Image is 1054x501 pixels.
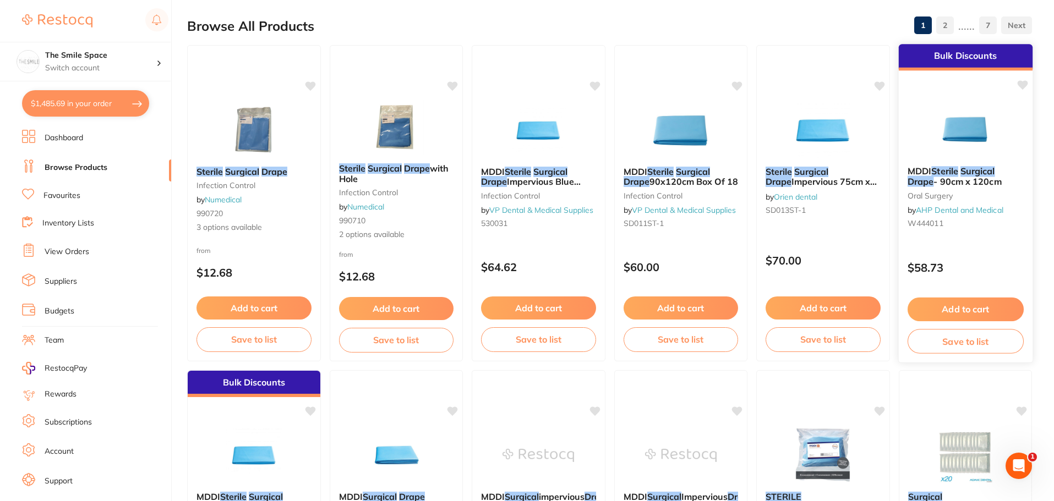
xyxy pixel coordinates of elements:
[45,162,107,173] a: Browse Products
[766,176,791,187] em: Drape
[766,296,881,320] button: Add to cart
[481,176,581,197] span: Impervious Blue 75x90cm Box Of 25
[766,327,881,351] button: Save to list
[533,166,567,177] em: Surgical
[218,428,290,483] img: MDDI Sterile Surgical Drape - 90cm x 75cm
[481,218,507,228] span: 530031
[45,246,89,257] a: View Orders
[339,163,365,174] em: Sterile
[45,476,73,487] a: Support
[1006,453,1032,479] iframe: Intercom live chat
[503,103,574,158] img: MDDI Sterile Surgical Drape Impervious Blue 75x90cm Box Of 25
[339,202,384,212] span: by
[196,246,211,255] span: from
[187,19,314,34] h2: Browse All Products
[907,218,943,228] span: W444011
[503,428,574,483] img: MDDI Surgical impervious Drape Sterile 75cmX90cm (25)
[481,327,596,351] button: Save to list
[958,19,975,32] p: ......
[898,44,1032,70] div: Bulk Discounts
[196,296,312,320] button: Add to cart
[196,166,223,177] em: Sterile
[218,103,290,158] img: Sterile Surgical Drape
[907,166,1023,186] b: MDDI Sterile Surgical Drape - 90cm x 120cm
[347,202,384,212] a: Numedical
[766,167,881,187] b: Sterile Surgical Drape Impervious 75cm x 90cm, Box of 25
[188,371,320,397] div: Bulk Discounts
[505,166,531,177] em: Sterile
[766,205,806,215] span: SD013ST-1
[647,166,674,177] em: Sterile
[929,102,1001,157] img: MDDI Sterile Surgical Drape - 90cm x 120cm
[225,166,259,177] em: Surgical
[196,195,242,205] span: by
[22,362,35,375] img: RestocqPay
[196,181,312,190] small: infection control
[645,428,717,483] img: MDDI Surgical Impervious Drape Sterile 90cmX120cm (18)
[766,176,877,197] span: Impervious 75cm x 90cm, Box of 25
[794,166,828,177] em: Surgical
[766,254,881,267] p: $70.00
[45,389,77,400] a: Rewards
[45,306,74,317] a: Budgets
[481,167,596,187] b: MDDI Sterile Surgical Drape Impervious Blue 75x90cm Box Of 25
[489,205,593,215] a: VP Dental & Medical Supplies
[339,229,454,240] span: 2 options available
[17,51,39,73] img: The Smile Space
[481,205,593,215] span: by
[43,190,80,201] a: Favourites
[22,90,149,117] button: $1,485.69 in your order
[45,276,77,287] a: Suppliers
[45,417,92,428] a: Subscriptions
[787,428,859,483] img: STERILE Surgical Implant Drape Kit Single Use
[339,270,454,283] p: $12.68
[45,50,156,61] h4: The Smile Space
[481,191,596,200] small: infection control
[45,363,87,374] span: RestocqPay
[196,266,312,279] p: $12.68
[45,63,156,74] p: Switch account
[931,166,958,177] em: Sterile
[404,163,430,174] em: Drape
[481,261,596,273] p: $64.62
[261,166,287,177] em: Drape
[933,176,1001,187] span: - 90cm x 120cm
[907,166,931,177] span: MDDI
[22,362,87,375] a: RestocqPay
[339,188,454,197] small: infection control
[624,327,739,351] button: Save to list
[979,14,997,36] a: 7
[339,216,365,225] span: 990710
[45,335,64,346] a: Team
[339,163,454,184] b: Sterile Surgical Drape with Hole
[774,192,817,202] a: Orien dental
[936,14,954,36] a: 2
[914,14,932,36] a: 1
[339,250,353,258] span: from
[624,191,739,200] small: infection control
[916,205,1003,215] a: AHP Dental and Medical
[45,133,83,144] a: Dashboard
[196,327,312,351] button: Save to list
[624,166,647,177] span: MDDI
[624,176,649,187] em: Drape
[196,222,312,233] span: 3 options available
[22,8,92,34] a: Restocq Logo
[481,296,596,320] button: Add to cart
[196,208,223,218] span: 990720
[196,167,312,177] b: Sterile Surgical Drape
[766,192,817,202] span: by
[676,166,710,177] em: Surgical
[481,176,507,187] em: Drape
[645,103,717,158] img: MDDI Sterile Surgical Drape 90x120cm Box Of 18
[907,298,1023,321] button: Add to cart
[766,166,792,177] em: Sterile
[907,176,933,187] em: Drape
[624,296,739,320] button: Add to cart
[339,328,454,352] button: Save to list
[45,446,74,457] a: Account
[907,191,1023,200] small: oral surgery
[339,297,454,320] button: Add to cart
[907,205,1003,215] span: by
[481,166,505,177] span: MDDI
